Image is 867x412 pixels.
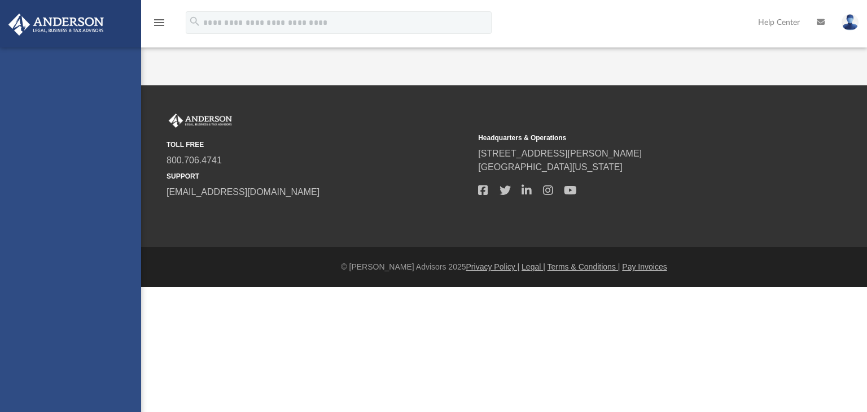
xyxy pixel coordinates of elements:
[167,155,222,165] a: 800.706.4741
[478,149,642,158] a: [STREET_ADDRESS][PERSON_NAME]
[167,187,319,197] a: [EMAIL_ADDRESS][DOMAIN_NAME]
[141,261,867,273] div: © [PERSON_NAME] Advisors 2025
[466,262,520,271] a: Privacy Policy |
[478,162,623,172] a: [GEOGRAPHIC_DATA][US_STATE]
[478,133,782,143] small: Headquarters & Operations
[189,15,201,28] i: search
[152,16,166,29] i: menu
[622,262,667,271] a: Pay Invoices
[842,14,859,31] img: User Pic
[548,262,620,271] a: Terms & Conditions |
[522,262,545,271] a: Legal |
[167,171,470,181] small: SUPPORT
[5,14,107,36] img: Anderson Advisors Platinum Portal
[152,21,166,29] a: menu
[167,114,234,128] img: Anderson Advisors Platinum Portal
[167,140,470,150] small: TOLL FREE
